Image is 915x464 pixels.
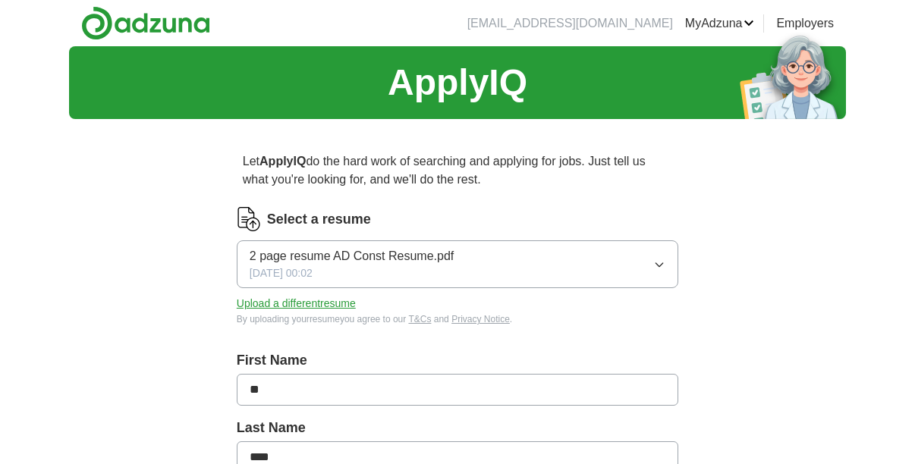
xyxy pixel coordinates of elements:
[267,209,371,230] label: Select a resume
[451,314,510,324] a: Privacy Notice
[388,55,527,110] h1: ApplyIQ
[237,312,678,326] div: By uploading your resume you agree to our and .
[685,14,755,33] a: MyAdzuna
[237,207,261,231] img: CV Icon
[237,296,356,312] button: Upload a differentresume
[250,265,313,281] span: [DATE] 00:02
[237,146,678,195] p: Let do the hard work of searching and applying for jobs. Just tell us what you're looking for, an...
[237,418,678,438] label: Last Name
[259,155,306,168] strong: ApplyIQ
[81,6,210,40] img: Adzuna logo
[776,14,834,33] a: Employers
[408,314,431,324] a: T&Cs
[250,247,454,265] span: 2 page resume AD Const Resume.pdf
[467,14,673,33] li: [EMAIL_ADDRESS][DOMAIN_NAME]
[237,350,678,371] label: First Name
[237,240,678,288] button: 2 page resume AD Const Resume.pdf[DATE] 00:02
